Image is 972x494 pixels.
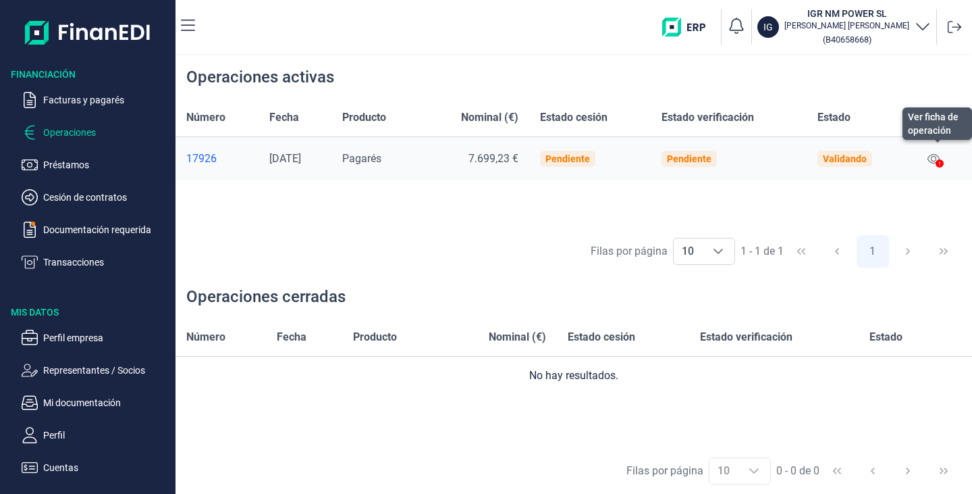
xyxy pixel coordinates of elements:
button: Facturas y pagarés [22,92,170,108]
div: Operaciones activas [186,66,334,88]
span: Nominal (€) [461,109,518,126]
div: Choose [738,458,770,484]
span: Nominal (€) [489,329,546,345]
button: Transacciones [22,254,170,270]
p: Perfil empresa [43,330,170,346]
span: Estado cesión [540,109,607,126]
span: Número [186,109,225,126]
p: Cesión de contratos [43,189,170,205]
p: Operaciones [43,124,170,141]
div: Pendiente [545,153,590,164]
button: Mi documentación [22,395,170,411]
div: No hay resultados. [186,368,961,384]
button: Page 1 [857,235,889,268]
div: Filas por página [626,463,703,479]
div: Filas por página [591,243,668,260]
div: Operaciones cerradas [186,286,346,307]
div: [DATE] [269,152,321,166]
button: Perfil empresa [22,330,170,346]
button: Next Page [892,455,924,487]
span: Estado cesión [568,329,635,345]
p: Documentación requerida [43,222,170,238]
button: Next Page [892,235,924,268]
div: Validando [823,153,867,164]
p: Perfil [43,427,170,443]
span: 1 - 1 de 1 [740,246,784,257]
span: 7.699,23 € [468,152,518,165]
h3: IGR NM POWER SL [784,7,909,20]
p: Transacciones [43,254,170,270]
span: 0 - 0 de 0 [776,466,819,476]
span: Pagarés [342,152,381,165]
button: Previous Page [857,455,889,487]
small: Copiar cif [823,34,871,45]
span: Fecha [269,109,299,126]
button: Documentación requerida [22,222,170,238]
button: First Page [785,235,817,268]
p: Facturas y pagarés [43,92,170,108]
p: Mi documentación [43,395,170,411]
div: Pendiente [667,153,711,164]
button: Representantes / Socios [22,362,170,378]
p: Cuentas [43,460,170,476]
span: Estado verificación [661,109,754,126]
span: Producto [342,109,386,126]
p: IG [763,20,773,34]
button: Cesión de contratos [22,189,170,205]
span: Estado [869,329,902,345]
button: First Page [821,455,853,487]
button: IGIGR NM POWER SL[PERSON_NAME] [PERSON_NAME](B40658668) [757,7,931,47]
p: Representantes / Socios [43,362,170,378]
img: Logo de aplicación [25,11,151,54]
button: Préstamos [22,157,170,173]
button: Cuentas [22,460,170,476]
span: Estado [817,109,850,126]
button: Operaciones [22,124,170,141]
span: Estado verificación [700,329,792,345]
span: Producto [353,329,397,345]
button: Previous Page [821,235,853,268]
p: Préstamos [43,157,170,173]
span: Fecha [277,329,306,345]
button: Last Page [927,235,960,268]
span: 10 [674,239,702,264]
button: Last Page [927,455,960,487]
img: erp [662,18,715,36]
p: [PERSON_NAME] [PERSON_NAME] [784,20,909,31]
button: Perfil [22,427,170,443]
a: 17926 [186,152,248,166]
span: Número [186,329,225,345]
div: Choose [702,239,734,264]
